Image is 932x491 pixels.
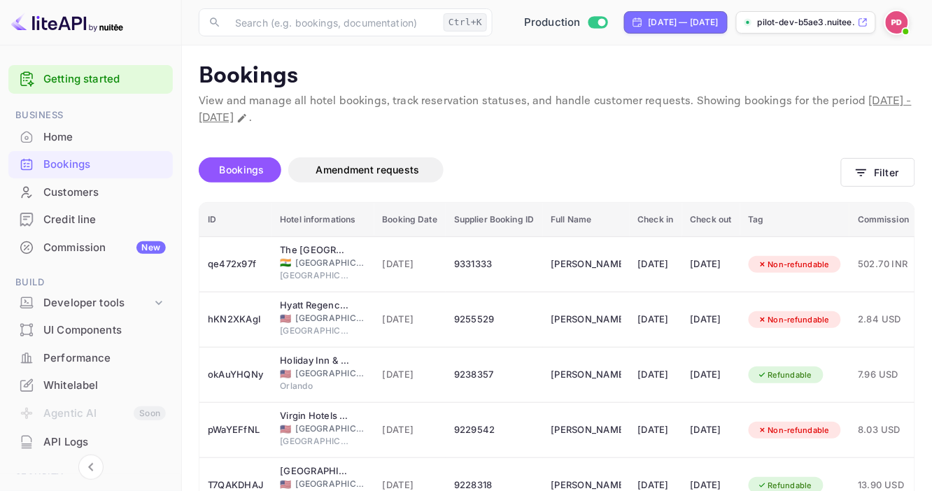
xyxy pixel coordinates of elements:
span: [GEOGRAPHIC_DATA] [280,325,350,337]
button: Collapse navigation [78,455,104,480]
span: Business [8,108,173,123]
p: Bookings [199,62,915,90]
div: hKN2XKAgI [208,308,263,331]
div: [DATE] [638,253,674,276]
div: API Logs [8,429,173,456]
div: Credit line [8,206,173,234]
div: Home [43,129,166,145]
div: Virgin Hotels Las Vegas, Curio Collection by Hilton [280,409,350,423]
div: Developer tools [8,291,173,315]
div: [DATE] [691,308,732,331]
span: United States of America [280,480,291,489]
span: 8.03 USD [858,422,909,438]
th: Check out [682,203,740,237]
span: [GEOGRAPHIC_DATA] [296,257,366,269]
span: [DATE] [383,422,438,438]
div: Performance [8,345,173,372]
div: Performance [43,350,166,367]
p: pilot-dev-b5ae3.nuitee... [758,16,855,29]
div: The Taj Mahal Palace Mumbai [280,243,350,257]
div: Home [8,124,173,151]
span: Amendment requests [316,164,420,176]
span: India [280,258,291,267]
th: Check in [630,203,682,237]
div: Alvin Norman [551,419,621,441]
th: Tag [740,203,850,237]
div: API Logs [43,434,166,450]
div: Customers [8,179,173,206]
button: Filter [841,158,915,187]
span: [DATE] [383,367,438,383]
span: [GEOGRAPHIC_DATA] [296,312,366,325]
div: Credit line [43,212,166,228]
div: [DATE] [638,419,674,441]
div: Switch to Sandbox mode [518,15,613,31]
span: Build [8,275,173,290]
div: [DATE] [638,364,674,386]
div: UI Components [8,317,173,344]
div: account-settings tabs [199,157,841,183]
div: Bookings [8,151,173,178]
div: Refundable [749,367,821,384]
span: 2.84 USD [858,312,909,327]
div: 9238357 [454,364,534,386]
div: 9229542 [454,419,534,441]
div: CommissionNew [8,234,173,262]
div: Bookings [43,157,166,173]
div: Whitelabel [43,378,166,394]
img: Pilot Dev [886,11,908,34]
span: Orlando [280,380,350,392]
input: Search (e.g. bookings, documentation) [227,8,438,36]
span: [GEOGRAPHIC_DATA] [280,269,350,282]
div: New [136,241,166,254]
div: Customers [43,185,166,201]
a: Credit line [8,206,173,232]
th: ID [199,203,271,237]
div: Venkata Golamari [551,308,621,331]
th: Commission [849,203,917,237]
a: UI Components [8,317,173,343]
span: [DATE] [383,312,438,327]
div: Non-refundable [749,311,839,329]
a: Performance [8,345,173,371]
div: pWaYEFfNL [208,419,263,441]
span: [GEOGRAPHIC_DATA] [296,478,366,490]
span: [DATE] [383,257,438,272]
div: [DATE] [691,419,732,441]
div: Commission [43,240,166,256]
span: [GEOGRAPHIC_DATA] [280,435,350,448]
a: Whitelabel [8,372,173,398]
div: Abhinand Mishra [551,253,621,276]
div: 9255529 [454,308,534,331]
div: [DATE] [638,308,674,331]
span: [DATE] - [DATE] [199,94,912,125]
a: Home [8,124,173,150]
div: UI Components [43,322,166,339]
a: Getting started [43,71,166,87]
div: Hyatt Regency Coral Gables [280,299,350,313]
span: [GEOGRAPHIC_DATA] [296,422,366,435]
a: CommissionNew [8,234,173,260]
div: Non-refundable [749,256,839,273]
div: qe472x97f [208,253,263,276]
span: Security [8,470,173,485]
span: United States of America [280,314,291,323]
div: Whitelabel [8,372,173,399]
a: Bookings [8,151,173,177]
div: Non-refundable [749,422,839,439]
div: 9331333 [454,253,534,276]
div: Ctrl+K [444,13,487,31]
div: okAuYHQNy [208,364,263,386]
th: Full Name [543,203,630,237]
img: LiteAPI logo [11,11,123,34]
th: Hotel informations [271,203,374,237]
span: 502.70 INR [858,257,909,272]
span: United States of America [280,425,291,434]
span: Bookings [220,164,264,176]
span: United States of America [280,369,291,378]
div: Developer tools [43,295,152,311]
div: [DATE] [691,364,732,386]
span: 7.96 USD [858,367,909,383]
div: [DATE] [691,253,732,276]
span: [GEOGRAPHIC_DATA] [296,367,366,380]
